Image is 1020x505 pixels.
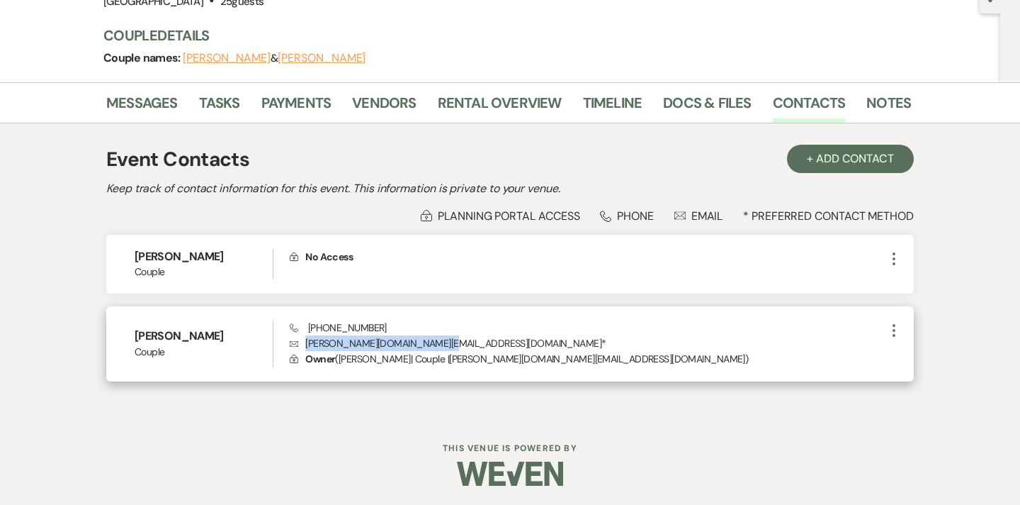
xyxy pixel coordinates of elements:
[135,328,273,344] h6: [PERSON_NAME]
[106,209,914,223] div: * Preferred Contact Method
[261,91,331,123] a: Payments
[135,345,273,360] span: Couple
[135,249,273,265] h6: [PERSON_NAME]
[305,353,335,365] span: Owner
[674,209,723,223] div: Email
[278,52,365,64] button: [PERSON_NAME]
[352,91,416,123] a: Vendors
[290,335,885,351] p: [PERSON_NAME][DOMAIN_NAME][EMAIL_ADDRESS][DOMAIN_NAME] *
[663,91,751,123] a: Docs & Files
[600,209,654,223] div: Phone
[787,145,914,173] button: + Add Contact
[199,91,240,123] a: Tasks
[421,209,579,223] div: Planning Portal Access
[438,91,562,123] a: Rental Overview
[305,250,353,263] span: No Access
[103,26,897,45] h3: Couple Details
[290,351,885,367] p: ( [PERSON_NAME] | Couple | [PERSON_NAME][DOMAIN_NAME][EMAIL_ADDRESS][DOMAIN_NAME] )
[457,449,563,499] img: Weven Logo
[106,145,249,174] h1: Event Contacts
[183,51,365,65] span: &
[135,265,273,279] span: Couple
[106,180,914,197] h2: Keep track of contact information for this event. This information is private to your venue.
[866,91,911,123] a: Notes
[290,321,387,334] span: [PHONE_NUMBER]
[106,91,178,123] a: Messages
[773,91,846,123] a: Contacts
[183,52,271,64] button: [PERSON_NAME]
[103,50,183,65] span: Couple names:
[583,91,642,123] a: Timeline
